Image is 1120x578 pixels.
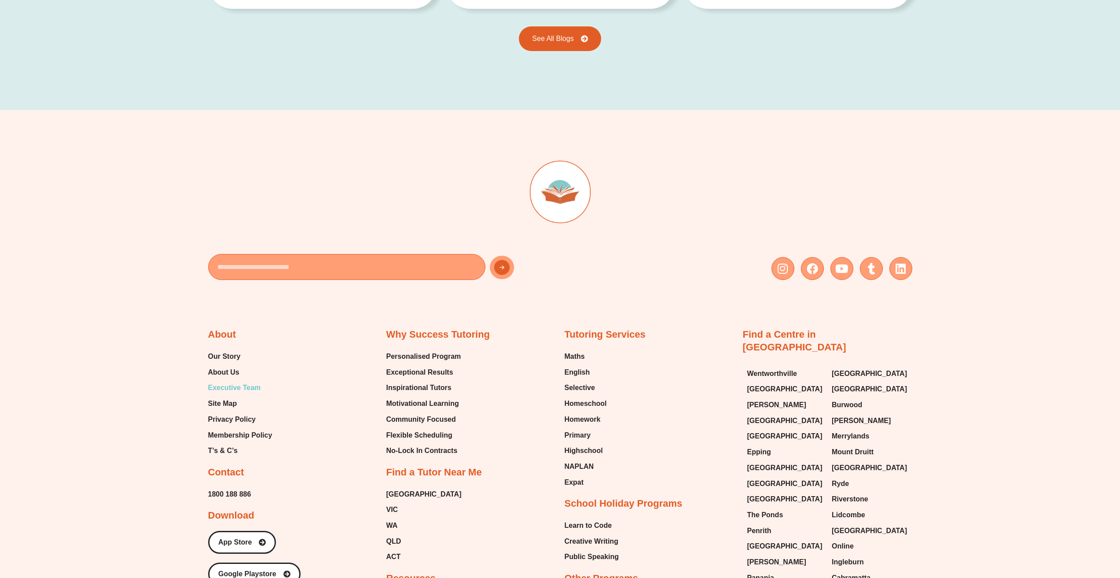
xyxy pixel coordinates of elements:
[832,556,864,569] span: Ingleburn
[208,381,272,394] a: Executive Team
[832,540,908,553] a: Online
[386,350,461,363] a: Personalised Program
[747,493,823,506] a: [GEOGRAPHIC_DATA]
[208,488,251,501] a: 1800 188 886
[208,350,272,363] a: Our Story
[208,509,254,522] h2: Download
[208,413,272,426] a: Privacy Policy
[565,381,595,394] span: Selective
[565,328,646,341] h2: Tutoring Services
[386,519,462,532] a: WA
[565,497,683,510] h2: School Holiday Programs
[747,540,823,553] a: [GEOGRAPHIC_DATA]
[208,531,276,554] a: App Store
[208,444,272,457] a: T’s & C’s
[565,460,607,473] a: NAPLAN
[208,366,239,379] span: About Us
[832,430,908,443] a: Merrylands
[386,413,456,426] span: Community Focused
[218,539,252,546] span: App Store
[832,477,908,490] a: Ryde
[747,556,823,569] a: [PERSON_NAME]
[747,524,771,538] span: Penrith
[832,477,849,490] span: Ryde
[386,519,398,532] span: WA
[747,383,823,396] a: [GEOGRAPHIC_DATA]
[532,35,573,42] span: See All Blogs
[386,535,462,548] a: QLD
[747,414,823,427] a: [GEOGRAPHIC_DATA]
[743,329,846,353] a: Find a Centre in [GEOGRAPHIC_DATA]
[832,445,908,459] a: Mount Druitt
[386,429,461,442] a: Flexible Scheduling
[565,429,591,442] span: Primary
[208,466,244,479] h2: Contact
[747,461,823,475] a: [GEOGRAPHIC_DATA]
[747,398,806,412] span: [PERSON_NAME]
[747,556,806,569] span: [PERSON_NAME]
[832,367,908,380] a: [GEOGRAPHIC_DATA]
[832,461,907,475] span: [GEOGRAPHIC_DATA]
[832,398,862,412] span: Burwood
[747,367,797,380] span: Wentworthville
[386,550,462,563] a: ACT
[386,381,452,394] span: Inspirational Tutors
[565,444,603,457] span: Highschool
[565,350,607,363] a: Maths
[832,524,908,538] a: [GEOGRAPHIC_DATA]
[386,397,459,410] span: Motivational Learning
[386,444,461,457] a: No-Lock In Contracts
[565,535,618,548] span: Creative Writing
[747,508,783,522] span: The Ponds
[386,381,461,394] a: Inspirational Tutors
[832,508,908,522] a: Lidcombe
[386,429,452,442] span: Flexible Scheduling
[832,508,865,522] span: Lidcombe
[386,503,398,516] span: VIC
[565,350,585,363] span: Maths
[208,397,237,410] span: Site Map
[208,429,272,442] a: Membership Policy
[386,397,461,410] a: Motivational Learning
[386,328,490,341] h2: Why Success Tutoring
[832,383,907,396] span: [GEOGRAPHIC_DATA]
[565,519,619,532] a: Learn to Code
[565,366,607,379] a: English
[747,445,771,459] span: Epping
[519,26,601,51] a: See All Blogs
[208,328,236,341] h2: About
[565,460,594,473] span: NAPLAN
[832,383,908,396] a: [GEOGRAPHIC_DATA]
[832,414,891,427] span: [PERSON_NAME]
[747,524,823,538] a: Penrith
[747,508,823,522] a: The Ponds
[386,488,462,501] a: [GEOGRAPHIC_DATA]
[565,476,584,489] span: Expat
[973,479,1120,578] iframe: Chat Widget
[565,413,607,426] a: Homework
[832,556,908,569] a: Ingleburn
[208,350,241,363] span: Our Story
[208,254,556,284] form: New Form
[832,367,907,380] span: [GEOGRAPHIC_DATA]
[565,397,607,410] span: Homeschool
[747,477,823,490] span: [GEOGRAPHIC_DATA]
[386,366,453,379] span: Exceptional Results
[565,381,607,394] a: Selective
[208,397,272,410] a: Site Map
[208,381,261,394] span: Executive Team
[747,430,823,443] a: [GEOGRAPHIC_DATA]
[565,429,607,442] a: Primary
[832,524,907,538] span: [GEOGRAPHIC_DATA]
[565,550,619,563] a: Public Speaking
[832,398,908,412] a: Burwood
[386,413,461,426] a: Community Focused
[386,550,401,563] span: ACT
